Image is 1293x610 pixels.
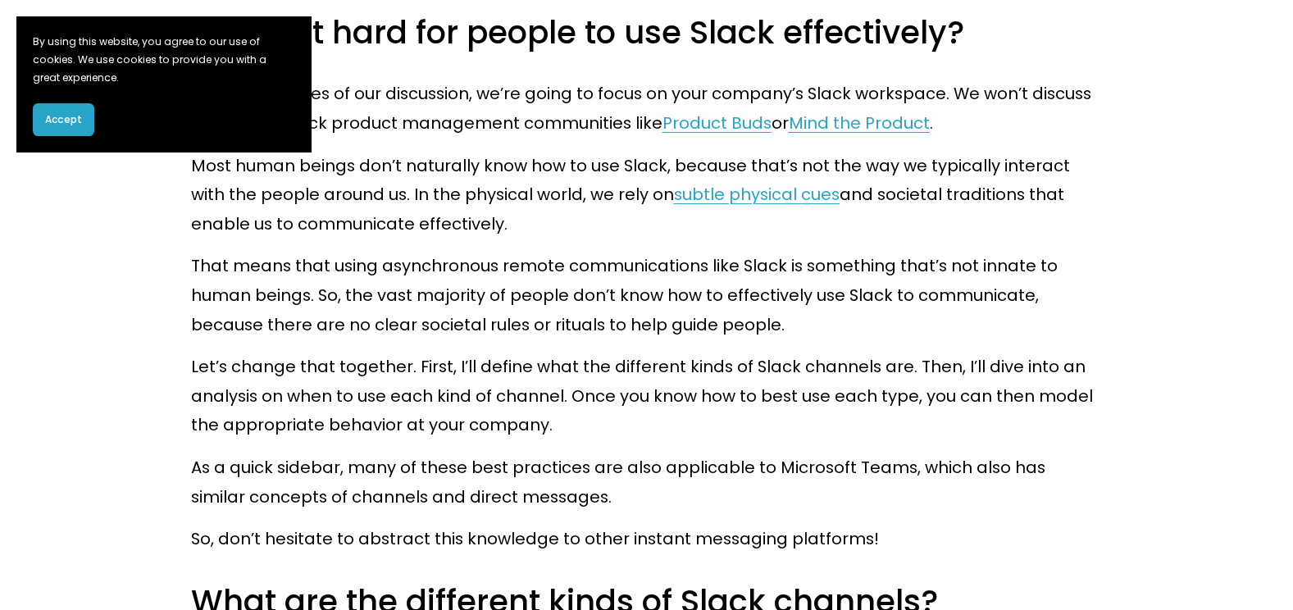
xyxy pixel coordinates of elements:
h3: Why is it hard for people to use Slack effectively? [191,11,1103,54]
p: That means that using asynchronous remote communications like Slack is something that’s not innat... [191,252,1103,339]
p: Most human beings don’t naturally know how to use Slack, because that’s not the way we typically ... [191,152,1103,239]
a: Product Buds [662,112,772,134]
p: So, don’t hesitate to abstract this knowledge to other instant messaging platforms! [191,525,1103,554]
button: Accept [33,103,94,136]
a: Mind the Product [789,112,930,134]
p: For the purposes of our discussion, we’re going to focus on your company’s Slack workspace. We wo... [191,80,1103,138]
p: As a quick sidebar, many of these best practices are also applicable to Microsoft Teams, which al... [191,453,1103,512]
p: Let’s change that together. First, I’ll define what the different kinds of Slack channels are. Th... [191,353,1103,440]
section: Cookie banner [16,16,312,152]
a: subtle physical cues [674,183,840,206]
span: Accept [45,112,82,127]
p: By using this website, you agree to our use of cookies. We use cookies to provide you with a grea... [33,33,295,87]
